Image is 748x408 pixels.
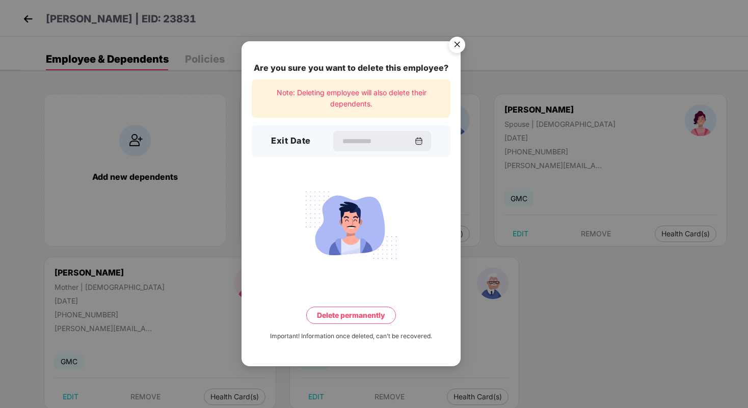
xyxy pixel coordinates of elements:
img: svg+xml;base64,PHN2ZyB4bWxucz0iaHR0cDovL3d3dy53My5vcmcvMjAwMC9zdmciIHdpZHRoPSI1NiIgaGVpZ2h0PSI1Ni... [443,32,471,61]
div: Important! Information once deleted, can’t be recovered. [270,332,432,341]
img: svg+xml;base64,PHN2ZyBpZD0iQ2FsZW5kYXItMzJ4MzIiIHhtbG5zPSJodHRwOi8vd3d3LnczLm9yZy8yMDAwL3N2ZyIgd2... [415,137,423,145]
div: Are you sure you want to delete this employee? [252,62,450,74]
button: Close [443,32,470,59]
div: Note: Deleting employee will also delete their dependents. [252,79,450,118]
h3: Exit Date [271,135,311,148]
button: Delete permanently [306,307,396,324]
img: svg+xml;base64,PHN2ZyB4bWxucz0iaHR0cDovL3d3dy53My5vcmcvMjAwMC9zdmciIHdpZHRoPSIyMjQiIGhlaWdodD0iMT... [294,185,408,265]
